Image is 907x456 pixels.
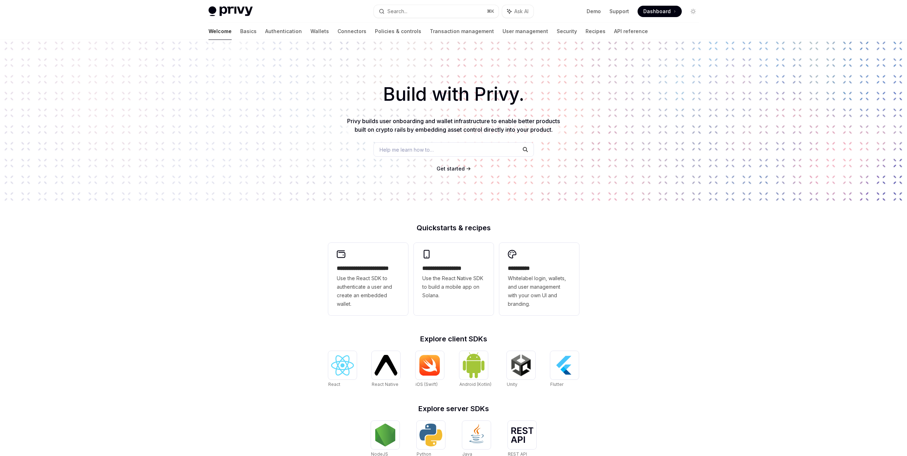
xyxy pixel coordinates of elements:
[462,352,485,378] img: Android (Kotlin)
[614,23,648,40] a: API reference
[372,382,398,387] span: React Native
[422,274,485,300] span: Use the React Native SDK to build a mobile app on Solana.
[310,23,329,40] a: Wallets
[557,23,577,40] a: Security
[328,382,340,387] span: React
[414,243,494,315] a: **** **** **** ***Use the React Native SDK to build a mobile app on Solana.
[11,80,896,108] h1: Build with Privy.
[507,351,535,388] a: UnityUnity
[208,6,253,16] img: light logo
[380,146,434,153] span: Help me learn how to…
[419,424,442,446] img: Python
[328,405,579,412] h2: Explore server SDKs
[687,6,699,17] button: Toggle dark mode
[265,23,302,40] a: Authentication
[337,23,366,40] a: Connectors
[328,335,579,342] h2: Explore client SDKs
[550,351,579,388] a: FlutterFlutter
[416,382,438,387] span: iOS (Swift)
[511,427,534,443] img: REST API
[416,351,444,388] a: iOS (Swift)iOS (Swift)
[507,382,517,387] span: Unity
[587,8,601,15] a: Demo
[437,165,465,172] a: Get started
[375,355,397,375] img: React Native
[372,351,400,388] a: React NativeReact Native
[374,424,397,446] img: NodeJS
[638,6,682,17] a: Dashboard
[459,351,491,388] a: Android (Kotlin)Android (Kotlin)
[374,5,499,18] button: Search...⌘K
[502,5,534,18] button: Ask AI
[347,117,560,133] span: Privy builds user onboarding and wallet infrastructure to enable better products built on crypto ...
[508,274,571,308] span: Whitelabel login, wallets, and user management with your own UI and branding.
[487,9,494,14] span: ⌘ K
[430,23,494,40] a: Transaction management
[503,23,548,40] a: User management
[328,224,579,231] h2: Quickstarts & recipes
[643,8,671,15] span: Dashboard
[375,23,421,40] a: Policies & controls
[208,23,232,40] a: Welcome
[499,243,579,315] a: **** *****Whitelabel login, wallets, and user management with your own UI and branding.
[510,354,532,377] img: Unity
[553,354,576,377] img: Flutter
[465,424,488,446] img: Java
[437,166,465,172] span: Get started
[331,355,354,376] img: React
[328,351,357,388] a: ReactReact
[514,8,529,15] span: Ask AI
[387,7,407,16] div: Search...
[240,23,257,40] a: Basics
[418,355,441,376] img: iOS (Swift)
[550,382,563,387] span: Flutter
[337,274,400,308] span: Use the React SDK to authenticate a user and create an embedded wallet.
[586,23,605,40] a: Recipes
[609,8,629,15] a: Support
[459,382,491,387] span: Android (Kotlin)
